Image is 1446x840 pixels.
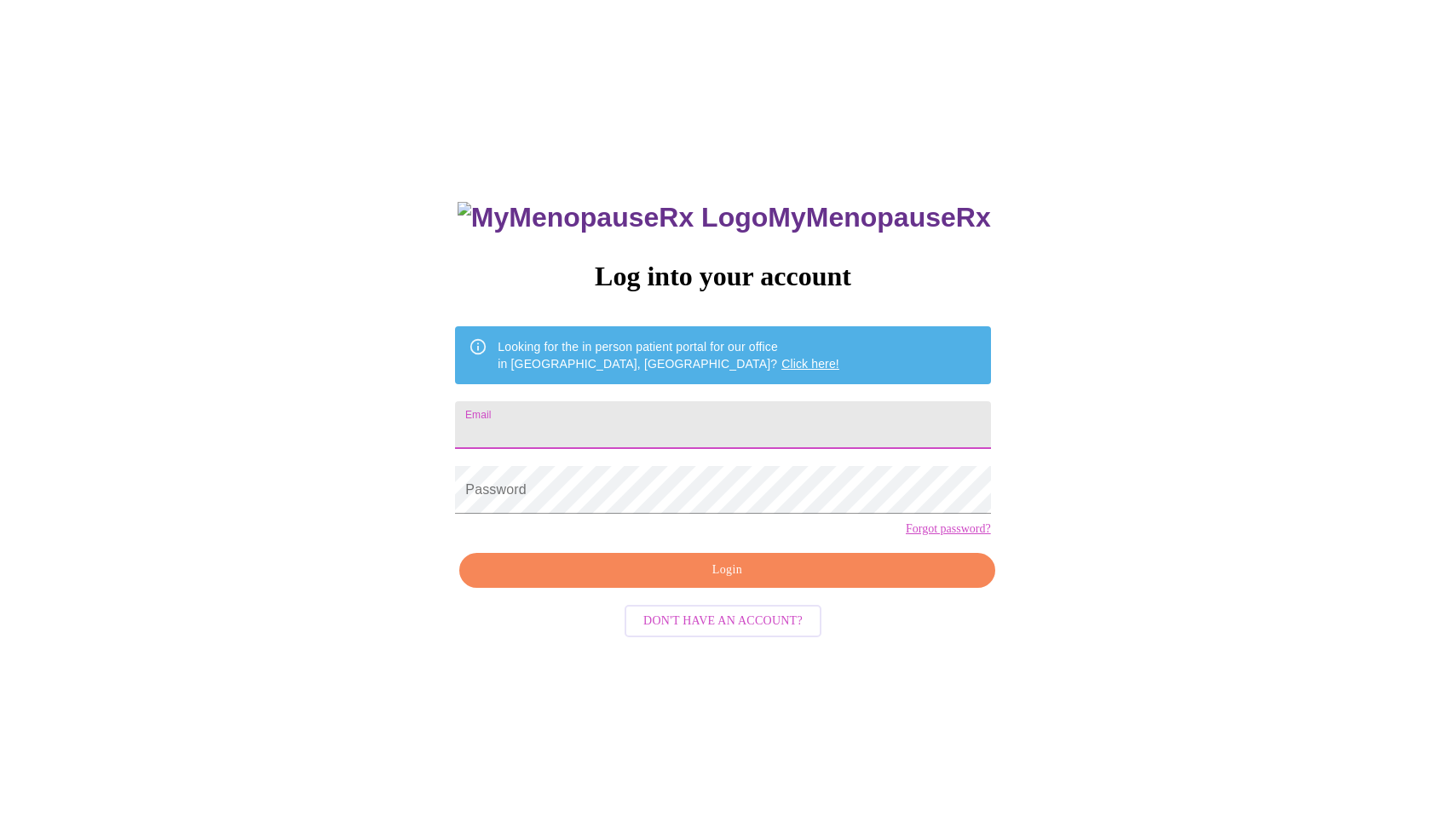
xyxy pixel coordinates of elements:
[458,202,768,233] img: MyMenopauseRx Logo
[498,331,839,379] div: Looking for the in person patient portal for our office in [GEOGRAPHIC_DATA], [GEOGRAPHIC_DATA]?
[643,611,803,632] span: Don't have an account?
[459,553,994,588] button: Login
[458,202,991,233] h3: MyMenopauseRx
[906,522,991,536] a: Forgot password?
[620,613,826,627] a: Don't have an account?
[455,261,990,292] h3: Log into your account
[625,605,821,638] button: Don't have an account?
[781,357,839,371] a: Click here!
[479,560,975,581] span: Login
